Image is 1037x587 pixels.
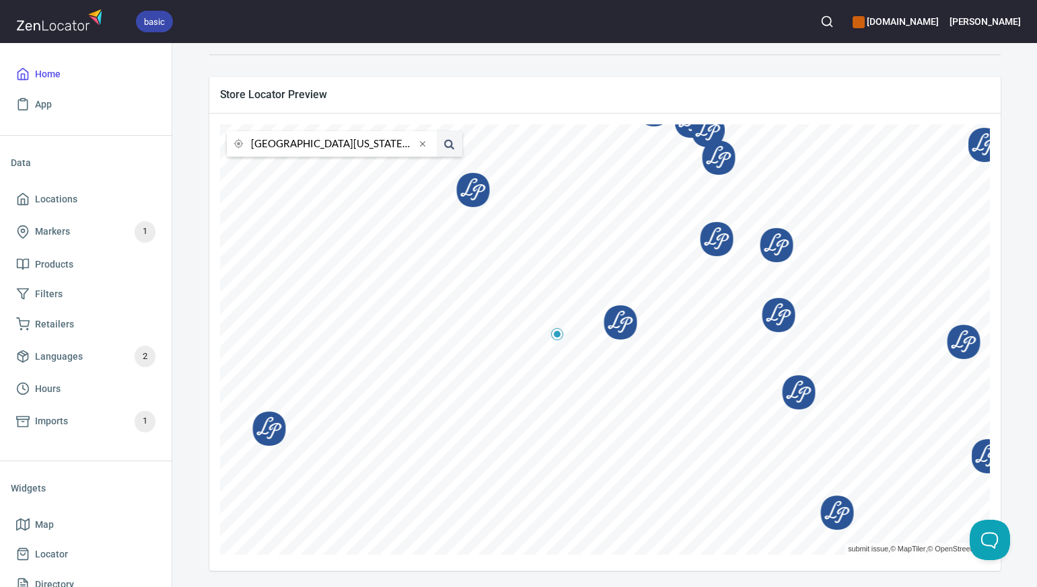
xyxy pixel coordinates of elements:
button: Search [812,7,842,36]
a: Map [11,510,161,540]
span: Languages [35,348,83,365]
span: Retailers [35,316,74,333]
canvas: Map [220,124,990,555]
a: Markers1 [11,214,161,249]
a: Imports1 [11,404,161,439]
a: App [11,89,161,120]
a: Retailers [11,309,161,340]
a: Products [11,249,161,280]
span: Locator [35,546,68,563]
span: Map [35,516,54,533]
iframe: Help Scout Beacon - Open [970,520,1010,560]
span: Store Locator Preview [220,87,990,102]
a: Filters [11,279,161,309]
div: basic [136,11,173,32]
h6: [DOMAIN_NAME] [853,14,938,29]
a: Locator [11,539,161,570]
a: Languages2 [11,339,161,374]
div: Manage your apps [853,7,938,36]
span: Markers [35,223,70,240]
button: [PERSON_NAME] [950,7,1021,36]
span: Hours [35,381,61,397]
span: Home [35,66,61,83]
span: Locations [35,191,77,208]
a: Locations [11,184,161,214]
a: Hours [11,374,161,404]
span: Filters [35,286,63,303]
h6: [PERSON_NAME] [950,14,1021,29]
span: 1 [135,414,155,429]
span: App [35,96,52,113]
li: Data [11,147,161,179]
input: city or postal code [251,131,415,157]
span: 1 [135,224,155,239]
span: Products [35,256,73,273]
a: Home [11,59,161,89]
span: 2 [135,349,155,364]
img: zenlocator [16,5,106,34]
span: Imports [35,413,68,430]
span: basic [136,15,173,29]
li: Widgets [11,472,161,504]
button: color-CE600E [853,16,865,28]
